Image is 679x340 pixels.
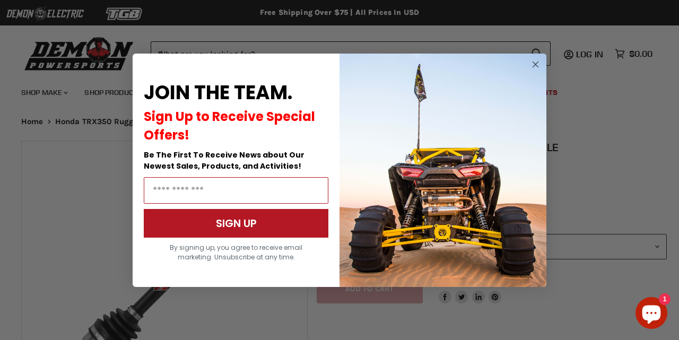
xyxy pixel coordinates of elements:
[144,209,328,238] button: SIGN UP
[170,243,302,261] span: By signing up, you agree to receive email marketing. Unsubscribe at any time.
[632,297,671,332] inbox-online-store-chat: Shopify online store chat
[529,58,542,71] button: Close dialog
[144,79,292,106] span: JOIN THE TEAM.
[144,150,304,171] span: Be The First To Receive News about Our Newest Sales, Products, and Activities!
[144,177,328,204] input: Email Address
[144,108,315,144] span: Sign Up to Receive Special Offers!
[339,54,546,287] img: a9095488-b6e7-41ba-879d-588abfab540b.jpeg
